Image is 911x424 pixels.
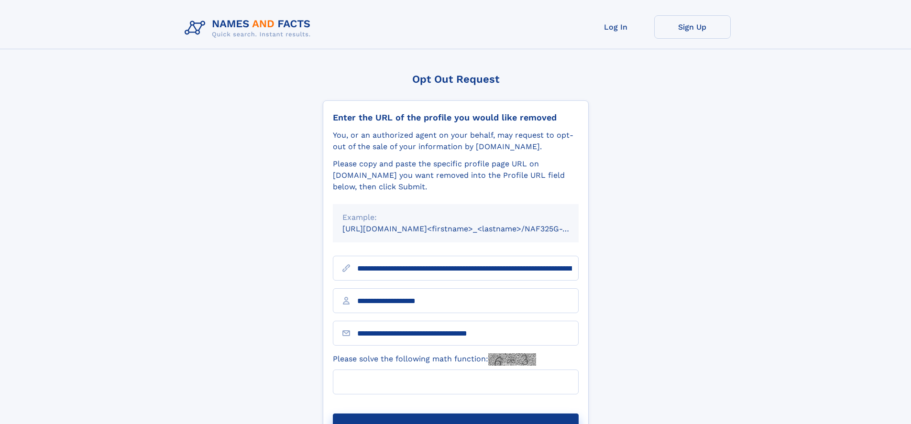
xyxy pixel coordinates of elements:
[333,353,536,366] label: Please solve the following math function:
[333,130,579,152] div: You, or an authorized agent on your behalf, may request to opt-out of the sale of your informatio...
[578,15,654,39] a: Log In
[181,15,318,41] img: Logo Names and Facts
[333,112,579,123] div: Enter the URL of the profile you would like removed
[342,212,569,223] div: Example:
[333,158,579,193] div: Please copy and paste the specific profile page URL on [DOMAIN_NAME] you want removed into the Pr...
[342,224,597,233] small: [URL][DOMAIN_NAME]<firstname>_<lastname>/NAF325G-xxxxxxxx
[654,15,731,39] a: Sign Up
[323,73,589,85] div: Opt Out Request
